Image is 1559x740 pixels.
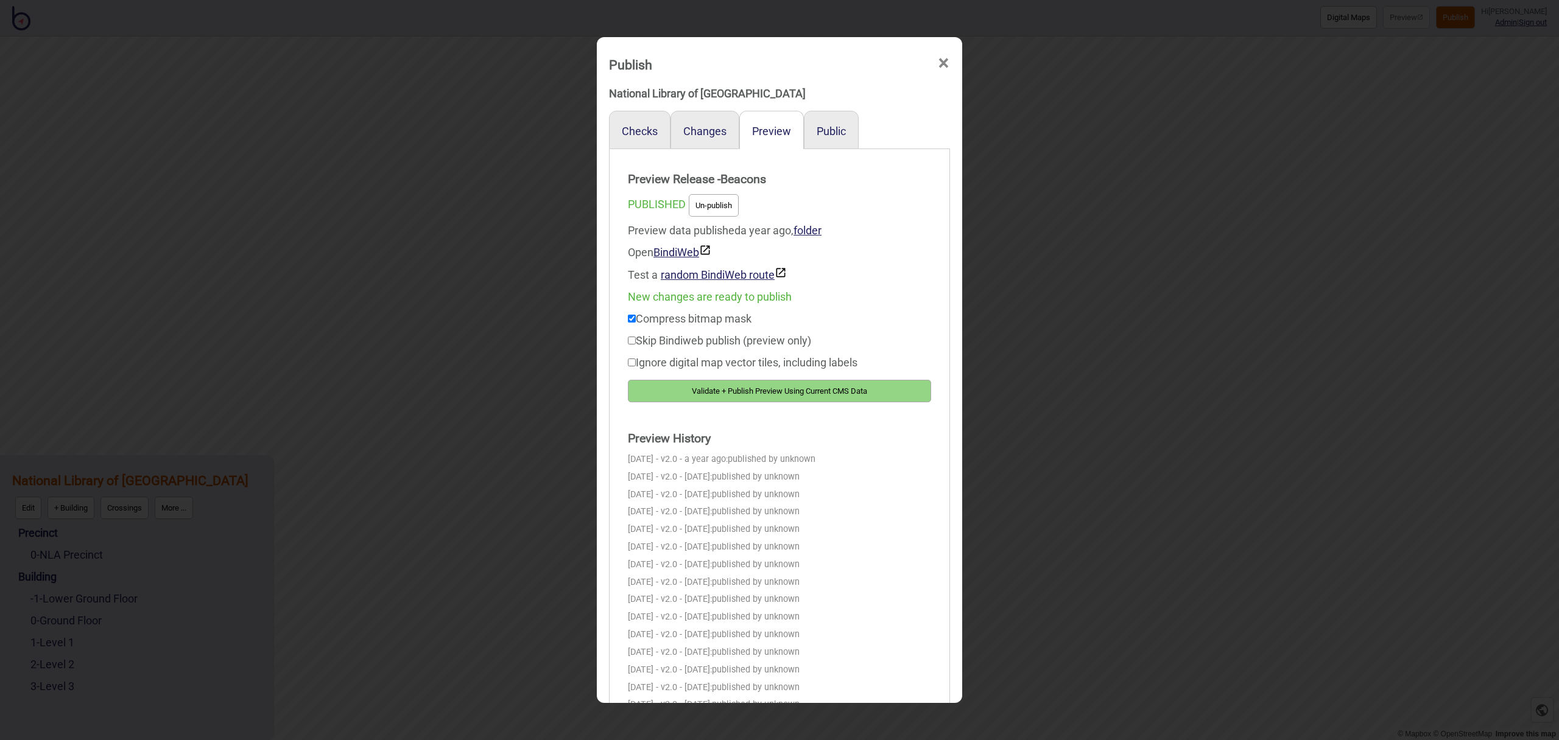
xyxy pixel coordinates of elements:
[609,83,950,105] div: National Library of [GEOGRAPHIC_DATA]
[628,609,931,626] div: [DATE] - v2.0 - [DATE]:
[712,542,800,552] span: published by unknown
[628,380,931,402] button: Validate + Publish Preview Using Current CMS Data
[628,574,931,592] div: [DATE] - v2.0 - [DATE]:
[628,556,931,574] div: [DATE] - v2.0 - [DATE]:
[628,626,931,644] div: [DATE] - v2.0 - [DATE]:
[699,244,711,256] img: preview
[628,356,857,369] label: Ignore digital map vector tiles, including labels
[712,682,800,693] span: published by unknown
[712,577,800,587] span: published by unknown
[628,264,931,286] div: Test a
[791,224,822,237] span: ,
[628,503,931,521] div: [DATE] - v2.0 - [DATE]:
[817,125,846,138] button: Public
[628,451,931,469] div: [DATE] - v2.0 - a year ago:
[628,539,931,556] div: [DATE] - v2.0 - [DATE]:
[689,194,739,217] button: Un-publish
[628,312,751,325] label: Compress bitmap mask
[661,267,787,281] button: random BindiWeb route
[628,661,931,679] div: [DATE] - v2.0 - [DATE]:
[937,43,950,83] span: ×
[628,337,636,344] input: Skip Bindiweb publish (preview only)
[712,506,800,517] span: published by unknown
[628,286,931,308] div: New changes are ready to publish
[794,224,822,237] a: folder
[628,242,931,264] div: Open
[775,267,787,279] img: preview
[628,469,931,486] div: [DATE] - v2.0 - [DATE]:
[683,125,727,138] button: Changes
[653,246,711,259] a: BindiWeb
[628,167,931,192] strong: Preview Release - Beacons
[712,665,800,675] span: published by unknown
[712,594,800,604] span: published by unknown
[628,486,931,504] div: [DATE] - v2.0 - [DATE]:
[628,358,636,366] input: Ignore digital map vector tiles, including labels
[628,334,811,347] label: Skip Bindiweb publish (preview only)
[712,647,800,657] span: published by unknown
[628,696,931,714] div: [DATE] - v2.0 - [DATE]:
[712,489,800,500] span: published by unknown
[628,591,931,609] div: [DATE] - v2.0 - [DATE]:
[712,699,800,710] span: published by unknown
[712,472,800,482] span: published by unknown
[628,644,931,661] div: [DATE] - v2.0 - [DATE]:
[712,524,800,534] span: published by unknown
[712,559,800,570] span: published by unknown
[712,612,800,622] span: published by unknown
[628,315,636,323] input: Compress bitmap mask
[628,679,931,697] div: [DATE] - v2.0 - [DATE]:
[728,454,815,464] span: published by unknown
[712,629,800,640] span: published by unknown
[622,125,658,138] button: Checks
[628,427,931,451] strong: Preview History
[752,125,791,138] button: Preview
[609,52,652,78] div: Publish
[628,198,686,211] span: PUBLISHED
[628,220,931,286] div: Preview data published a year ago
[628,521,931,539] div: [DATE] - v2.0 - [DATE]:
